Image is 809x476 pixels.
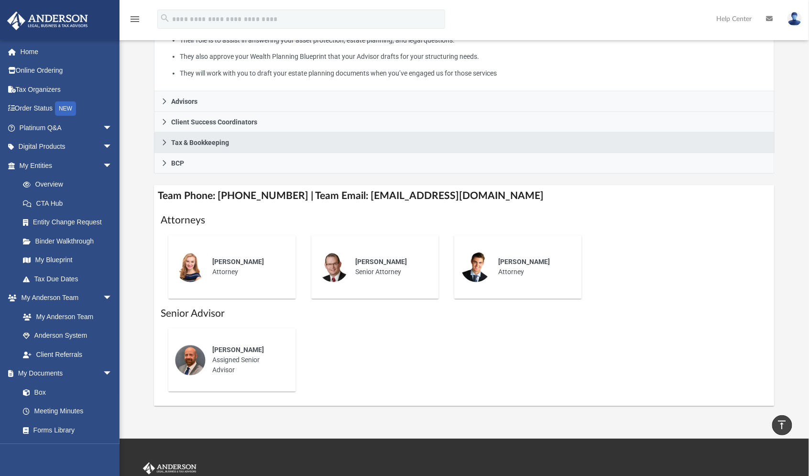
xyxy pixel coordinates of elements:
[13,175,127,194] a: Overview
[7,288,122,308] a: My Anderson Teamarrow_drop_down
[7,137,127,156] a: Digital Productsarrow_drop_down
[171,98,197,105] span: Advisors
[318,252,349,282] img: thumbnail
[13,194,127,213] a: CTA Hub
[154,133,775,153] a: Tax & Bookkeeping
[103,118,122,138] span: arrow_drop_down
[55,101,76,116] div: NEW
[4,11,91,30] img: Anderson Advisors Platinum Portal
[141,463,198,475] img: Anderson Advisors Platinum Portal
[13,307,117,326] a: My Anderson Team
[206,250,289,284] div: Attorney
[154,112,775,133] a: Client Success Coordinators
[7,118,127,137] a: Platinum Q&Aarrow_drop_down
[171,119,257,125] span: Client Success Coordinators
[175,252,206,282] img: thumbnail
[7,61,127,80] a: Online Ordering
[7,80,127,99] a: Tax Organizers
[180,51,767,63] li: They also approve your Wealth Planning Blueprint that your Advisor drafts for your structuring ne...
[129,13,141,25] i: menu
[355,258,407,266] span: [PERSON_NAME]
[13,345,122,364] a: Client Referrals
[212,258,264,266] span: [PERSON_NAME]
[154,91,775,112] a: Advisors
[13,402,122,421] a: Meeting Minutes
[7,156,127,175] a: My Entitiesarrow_drop_down
[171,139,229,146] span: Tax & Bookkeeping
[161,307,768,321] h1: Senior Advisor
[461,252,492,282] img: thumbnail
[7,364,122,383] a: My Documentsarrow_drop_down
[154,185,775,207] h4: Team Phone: [PHONE_NUMBER] | Team Email: [EMAIL_ADDRESS][DOMAIN_NAME]
[103,364,122,384] span: arrow_drop_down
[212,346,264,354] span: [PERSON_NAME]
[13,440,122,459] a: Notarize
[129,18,141,25] a: menu
[13,383,117,402] a: Box
[498,258,550,266] span: [PERSON_NAME]
[160,13,170,23] i: search
[349,250,432,284] div: Senior Attorney
[13,326,122,345] a: Anderson System
[7,99,127,119] a: Order StatusNEW
[13,232,127,251] a: Binder Walkthrough
[7,42,127,61] a: Home
[103,288,122,308] span: arrow_drop_down
[154,153,775,174] a: BCP
[13,251,122,270] a: My Blueprint
[206,338,289,382] div: Assigned Senior Advisor
[180,67,767,79] li: They will work with you to draft your estate planning documents when you’ve engaged us for those ...
[13,213,127,232] a: Entity Change Request
[13,269,127,288] a: Tax Due Dates
[103,137,122,157] span: arrow_drop_down
[492,250,575,284] div: Attorney
[161,213,768,227] h1: Attorneys
[13,421,117,440] a: Forms Library
[787,12,802,26] img: User Pic
[175,345,206,376] img: thumbnail
[772,415,792,435] a: vertical_align_top
[776,419,788,431] i: vertical_align_top
[103,156,122,176] span: arrow_drop_down
[171,160,184,166] span: BCP
[180,34,767,46] li: Their role is to assist in answering your asset protection, estate planning, and legal questions.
